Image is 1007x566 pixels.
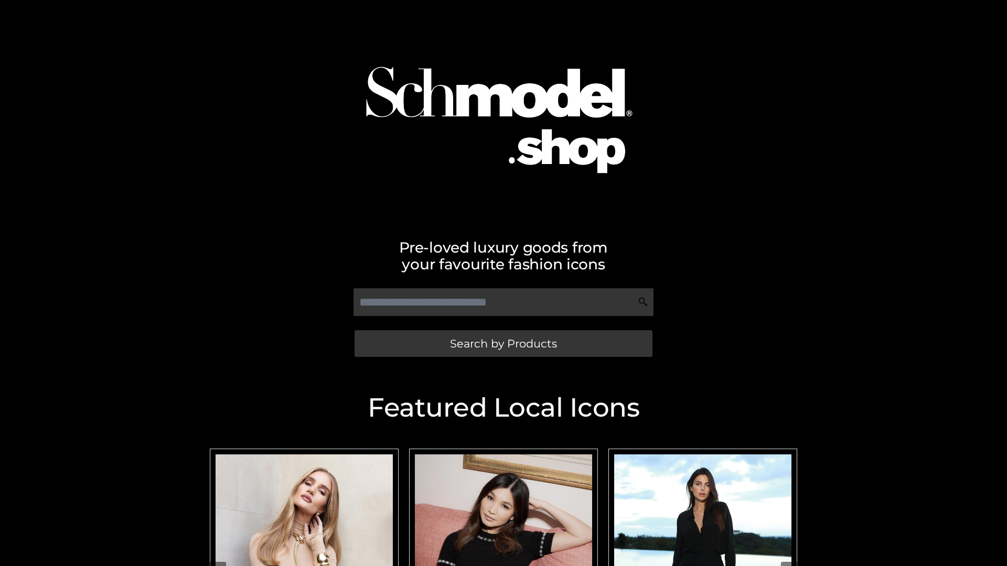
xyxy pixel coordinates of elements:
a: Search by Products [355,330,652,357]
img: Search Icon [638,297,648,307]
h2: Featured Local Icons​ [205,395,802,421]
span: Search by Products [450,338,557,349]
h2: Pre-loved luxury goods from your favourite fashion icons [205,239,802,273]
